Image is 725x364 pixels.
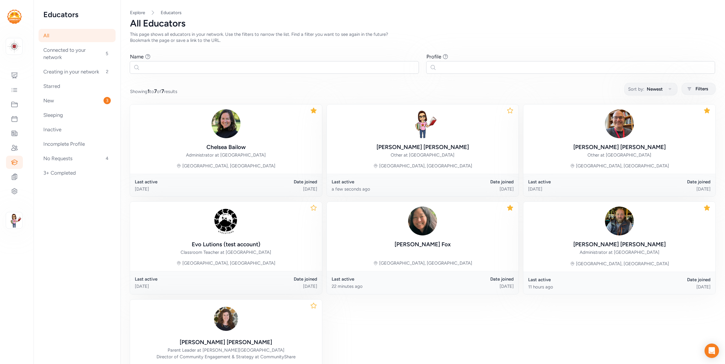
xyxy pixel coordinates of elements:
div: Last active [528,179,619,185]
span: Filters [696,85,708,92]
span: 7 [154,88,157,94]
div: Inactive [39,123,116,136]
span: 2 [104,68,111,75]
div: 11 hours ago [528,284,619,290]
div: [PERSON_NAME] [PERSON_NAME] [180,338,272,347]
button: Sort by:Newest [624,83,677,95]
div: [GEOGRAPHIC_DATA], [GEOGRAPHIC_DATA] [379,260,472,266]
div: Last active [332,276,423,282]
nav: Breadcrumb [130,10,715,16]
div: New [39,94,116,107]
div: Profile [426,53,441,60]
div: [DATE] [423,283,514,289]
div: [PERSON_NAME] Fox [395,240,451,249]
div: [GEOGRAPHIC_DATA], [GEOGRAPHIC_DATA] [576,261,669,267]
img: EOB39JCQPCZ5jST00naX [605,109,634,138]
div: [GEOGRAPHIC_DATA], [GEOGRAPHIC_DATA] [379,163,472,169]
div: 3+ Completed [39,166,116,179]
div: All Educators [130,18,715,29]
div: Last active [332,179,423,185]
div: [GEOGRAPHIC_DATA], [GEOGRAPHIC_DATA] [182,163,275,169]
div: [GEOGRAPHIC_DATA], [GEOGRAPHIC_DATA] [182,260,275,266]
span: Newest [647,86,663,93]
div: Evo Lutions (test account) [192,240,260,249]
div: [DATE] [619,186,711,192]
a: Explore [130,10,145,15]
div: No Requests [39,152,116,165]
img: lDpNWnThy0NWc9ECVZMw [212,207,240,235]
div: Administrator at [GEOGRAPHIC_DATA] [580,249,659,255]
div: [GEOGRAPHIC_DATA], [GEOGRAPHIC_DATA] [576,163,669,169]
div: Creating in your network [39,65,116,78]
a: Educators [161,10,181,16]
img: m80gItpDQLezPZKxajU5 [408,109,437,138]
div: Classroom Teacher at [GEOGRAPHIC_DATA] [181,249,271,255]
div: Director of Community Engagement & Strategy at CommunityShare [156,354,296,360]
div: Name [130,53,144,60]
span: Sort by: [628,86,644,93]
span: Showing to of results [130,88,177,95]
div: [PERSON_NAME] [PERSON_NAME] [573,240,666,249]
span: 7 [161,88,164,94]
div: Chelsea Bailow [206,143,246,151]
div: Incomplete Profile [39,137,116,151]
div: Date joined [619,179,711,185]
img: logo [8,40,21,53]
div: Other at [GEOGRAPHIC_DATA] [391,152,454,158]
div: Parent Leader at [PERSON_NAME][GEOGRAPHIC_DATA] [168,347,284,353]
div: All [39,29,116,42]
div: a few seconds ago [332,186,423,192]
div: [PERSON_NAME] [PERSON_NAME] [573,143,666,151]
img: Xcb1OHThe3tDKPp1V9Yg [212,109,240,138]
div: [DATE] [135,283,226,289]
div: Connected to your network [39,43,116,64]
div: Last active [528,277,619,283]
div: Last active [135,276,226,282]
div: This page shows all educators in your network. Use the filters to narrow the list. Find a filter ... [130,31,400,43]
div: Starred [39,79,116,93]
div: Date joined [423,276,514,282]
div: Last active [135,179,226,185]
img: xHGhUblRSFqCpjepzwsd [212,304,240,333]
div: [DATE] [619,284,711,290]
img: 6zk4izn8ROGC0BpKjWRl [605,207,634,235]
span: 3 [104,97,111,104]
div: [DATE] [135,186,226,192]
img: logo [7,10,22,24]
div: Date joined [226,179,317,185]
div: [PERSON_NAME] [PERSON_NAME] [376,143,469,151]
div: Date joined [226,276,317,282]
div: Sleeping [39,108,116,122]
img: FVYeXnlRqON8v9jl3VDk [408,207,437,235]
div: Open Intercom Messenger [705,344,719,358]
span: 4 [103,155,111,162]
span: 5 [103,50,111,57]
div: [DATE] [226,186,317,192]
div: 22 minutes ago [332,283,423,289]
h2: Educators [43,10,111,19]
div: Other at [GEOGRAPHIC_DATA] [587,152,651,158]
div: Date joined [423,179,514,185]
div: Administrator at [GEOGRAPHIC_DATA] [186,152,266,158]
span: 1 [147,88,150,94]
div: [DATE] [226,283,317,289]
div: Date joined [619,277,711,283]
div: [DATE] [423,186,514,192]
div: [DATE] [528,186,619,192]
